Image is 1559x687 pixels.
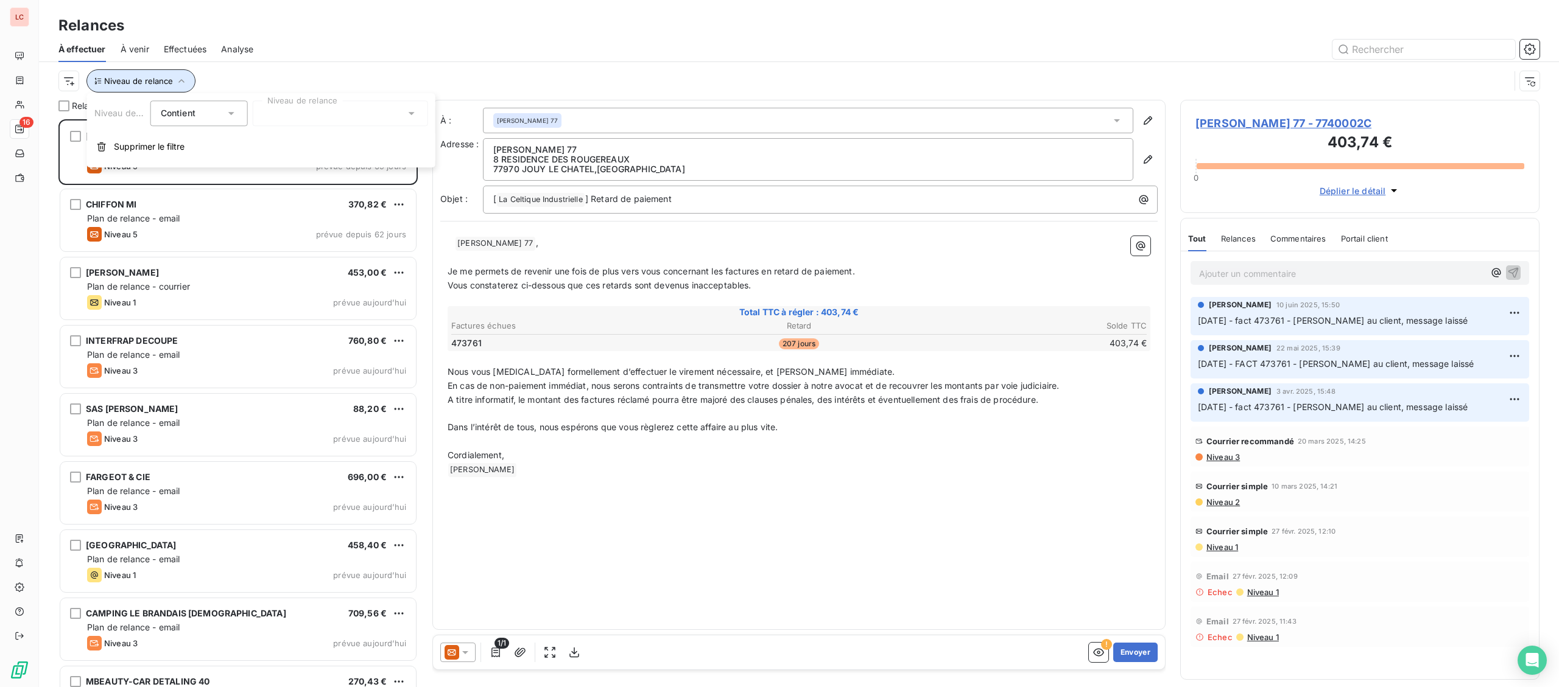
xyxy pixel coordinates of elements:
span: Niveau 3 [104,434,138,444]
button: Niveau de relance [86,69,195,92]
span: Courrier simple [1206,481,1268,491]
label: À : [440,114,483,127]
span: Plan de relance - email [87,486,180,496]
span: Niveau 3 [1205,452,1240,462]
span: Niveau 1 [1246,632,1279,642]
button: Envoyer [1113,643,1158,662]
span: Portail client [1341,234,1388,243]
span: [PERSON_NAME] [1209,386,1272,397]
span: A titre informatif, le montant des factures réclamé pourra être majoré des clauses pénales, des i... [448,394,1038,405]
span: Niveau 2 [1205,497,1240,507]
span: Je me permets de revenir une fois de plus vers vous concernant les factures en retard de paiement. [448,266,855,276]
span: [PERSON_NAME] 77 - 7740002C [1195,115,1524,131]
span: 16 [19,117,33,128]
span: Plan de relance - courrier [87,281,190,291]
span: ] Retard de paiement [585,194,672,204]
button: Supprimer le filtre [87,133,435,160]
span: Plan de relance - email [87,554,180,564]
span: Plan de relance - email [87,622,180,632]
span: 10 mars 2025, 14:21 [1272,483,1337,490]
span: À venir [121,43,149,55]
span: Déplier le détail [1320,184,1386,197]
span: 27 févr. 2025, 12:10 [1272,528,1336,535]
span: 270,43 € [348,676,387,686]
span: [PERSON_NAME] [1209,299,1272,310]
span: Niveau 3 [104,366,138,375]
span: Supprimer le filtre [114,141,185,153]
th: Factures échues [451,319,682,332]
span: 27 févr. 2025, 11:43 [1233,618,1297,625]
th: Retard [683,319,915,332]
span: Niveau 5 [104,229,138,239]
div: LC [10,7,29,27]
span: 88,20 € [353,403,387,414]
span: [ [493,194,496,204]
span: [DATE] - fact 473761 - [PERSON_NAME] au client, message laissé [1198,402,1468,412]
button: Déplier le détail [1316,184,1404,198]
span: À effectuer [58,43,106,55]
span: prévue aujourd’hui [333,570,406,580]
span: Plan de relance - email [87,213,180,223]
span: Dans l’intérêt de tous, nous espérons que vous règlerez cette affaire au plus vite. [448,422,778,432]
span: 207 jours [779,338,819,349]
span: 3 avr. 2025, 15:48 [1276,388,1336,395]
span: 27 févr. 2025, 12:09 [1233,573,1298,580]
span: , [536,237,538,248]
span: [PERSON_NAME] [86,267,159,277]
span: [GEOGRAPHIC_DATA] [86,540,177,550]
span: Courrier simple [1206,526,1268,536]
span: [DATE] - fact 473761 - [PERSON_NAME] au client, message laissé [1198,315,1468,326]
span: Niveau de relance [94,108,169,118]
span: INTERFRAP DECOUPE [86,335,178,346]
span: prévue aujourd’hui [333,434,406,444]
span: Objet : [440,194,468,204]
span: Email [1206,571,1229,581]
span: CHIFFON MI [86,199,137,209]
span: 453,00 € [348,267,387,277]
span: [PERSON_NAME] 77 [497,116,558,125]
span: 0 [1194,173,1198,183]
h3: Relances [58,15,124,37]
span: Commentaires [1270,234,1326,243]
span: 370,82 € [348,199,387,209]
span: Analyse [221,43,253,55]
p: [PERSON_NAME] 77 [493,145,1123,155]
span: [PERSON_NAME] [448,463,516,477]
span: Adresse : [440,139,479,149]
span: 760,80 € [348,335,387,346]
span: Echec [1208,587,1233,597]
input: Rechercher [1332,40,1515,59]
p: 8 RESIDENCE DES ROUGEREAUX [493,155,1123,164]
span: prévue aujourd’hui [333,366,406,375]
span: [PERSON_NAME] [1209,343,1272,354]
span: Cordialement, [448,450,504,460]
span: Niveau 1 [1205,542,1238,552]
span: Niveau de relance [104,76,173,86]
span: Relances [1221,234,1256,243]
span: prévue aujourd’hui [333,502,406,512]
span: 10 juin 2025, 15:50 [1276,301,1340,309]
th: Solde TTC [916,319,1147,332]
span: SAS [PERSON_NAME] [86,403,178,414]
span: Effectuées [164,43,207,55]
span: [DATE] - FACT 473761 - [PERSON_NAME] au client, message laissé [1198,358,1474,369]
span: CAMPING LE BRANDAIS [DEMOGRAPHIC_DATA] [86,608,286,618]
span: 473761 [451,337,482,349]
span: Plan de relance - email [87,349,180,360]
span: 709,56 € [348,608,387,618]
h3: 403,74 € [1195,131,1524,156]
span: MBEAUTY-CAR DETALING 40 [86,676,209,686]
span: Niveau 3 [104,502,138,512]
span: 22 mai 2025, 15:39 [1276,344,1340,352]
span: Nous vous [MEDICAL_DATA] formellement d’effectuer le virement nécessaire, et [PERSON_NAME] immédi... [448,366,895,377]
span: Niveau 1 [104,570,136,580]
span: Courrier recommandé [1206,436,1294,446]
div: Open Intercom Messenger [1518,646,1547,675]
span: [PERSON_NAME] 77 [456,237,535,251]
span: [PERSON_NAME] 77 [86,131,171,141]
img: Logo LeanPay [10,660,29,680]
span: Niveau 1 [104,298,136,307]
span: Relances [72,100,108,112]
span: En cas de non-paiement immédiat, nous serons contraints de transmettre votre dossier à notre avoc... [448,380,1059,391]
p: 77970 JOUY LE CHATEL , [GEOGRAPHIC_DATA] [493,164,1123,174]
